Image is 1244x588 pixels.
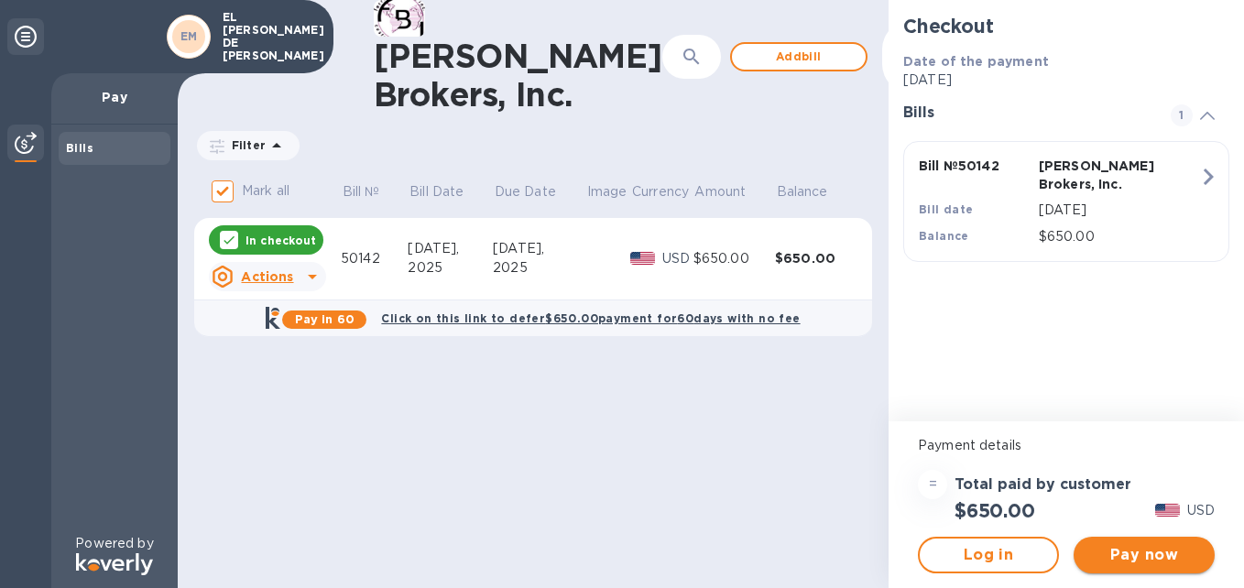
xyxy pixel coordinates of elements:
[66,88,163,106] p: Pay
[919,229,969,243] b: Balance
[587,182,627,201] p: Image
[903,15,1229,38] h2: Checkout
[694,182,746,201] p: Amount
[730,42,868,71] button: Addbill
[341,249,408,268] div: 50142
[343,182,380,201] p: Bill №
[241,269,293,284] u: Actions
[955,499,1035,522] h2: $650.00
[408,239,493,258] div: [DATE],
[1039,201,1199,220] p: [DATE]
[409,182,487,201] span: Bill Date
[66,141,93,155] b: Bills
[903,141,1229,262] button: Bill №50142[PERSON_NAME] Brokers, Inc.Bill date[DATE]Balance$650.00
[918,537,1059,573] button: Log in
[747,46,851,68] span: Add bill
[903,104,1149,122] h3: Bills
[374,37,662,114] h1: [PERSON_NAME] Brokers, Inc.
[1039,157,1151,193] p: [PERSON_NAME] Brokers, Inc.
[777,182,852,201] span: Balance
[955,476,1131,494] h3: Total paid by customer
[493,258,585,278] div: 2025
[903,71,1229,90] p: [DATE]
[1088,544,1200,566] span: Pay now
[630,252,655,265] img: USD
[918,470,947,499] div: =
[495,182,580,201] span: Due Date
[223,11,314,62] p: EL [PERSON_NAME] DE [PERSON_NAME]
[1171,104,1193,126] span: 1
[343,182,404,201] span: Bill №
[246,233,316,248] p: In checkout
[1039,227,1199,246] p: $650.00
[295,312,355,326] b: Pay in 60
[242,181,289,201] p: Mark all
[777,182,828,201] p: Balance
[495,182,556,201] p: Due Date
[934,544,1042,566] span: Log in
[919,202,974,216] b: Bill date
[180,29,198,43] b: EM
[918,436,1215,455] p: Payment details
[224,137,266,153] p: Filter
[408,258,493,278] div: 2025
[409,182,464,201] p: Bill Date
[381,311,800,325] b: Click on this link to defer $650.00 payment for 60 days with no fee
[1155,504,1180,517] img: USD
[694,182,769,201] span: Amount
[1074,537,1215,573] button: Pay now
[632,182,689,201] p: Currency
[1187,501,1215,520] p: USD
[693,249,775,268] div: $650.00
[903,54,1049,69] b: Date of the payment
[662,249,693,268] p: USD
[775,249,857,267] div: $650.00
[493,239,585,258] div: [DATE],
[76,553,153,575] img: Logo
[75,534,153,553] p: Powered by
[919,157,1031,175] p: Bill № 50142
